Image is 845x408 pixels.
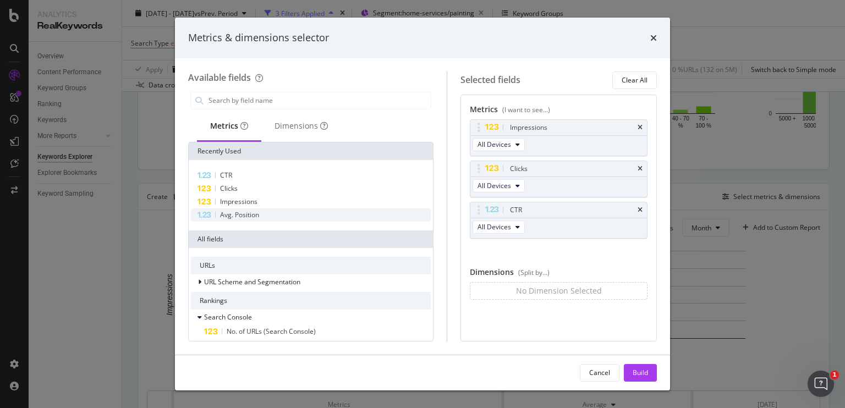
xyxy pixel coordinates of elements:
[227,327,316,336] span: No. of URLs (Search Console)
[470,161,648,197] div: ClickstimesAll Devices
[638,124,643,131] div: times
[210,120,248,131] div: Metrics
[478,140,511,149] span: All Devices
[622,75,648,85] div: Clear All
[220,197,257,206] span: Impressions
[580,364,619,382] button: Cancel
[470,202,648,239] div: CTRtimesAll Devices
[516,285,602,296] div: No Dimension Selected
[189,230,433,248] div: All fields
[275,120,328,131] div: Dimensions
[175,18,670,390] div: modal
[188,71,251,84] div: Available fields
[188,31,329,45] div: Metrics & dimensions selector
[478,222,511,231] span: All Devices
[510,122,547,133] div: Impressions
[502,105,550,114] div: (I want to see...)
[473,220,525,234] button: All Devices
[470,119,648,156] div: ImpressionstimesAll Devices
[650,31,657,45] div: times
[207,92,431,109] input: Search by field name
[220,210,259,219] span: Avg. Position
[473,179,525,192] button: All Devices
[189,142,433,160] div: Recently Used
[633,368,648,377] div: Build
[473,138,525,151] button: All Devices
[510,163,528,174] div: Clicks
[612,71,657,89] button: Clear All
[478,181,511,190] span: All Devices
[204,277,300,286] span: URL Scheme and Segmentation
[220,170,232,180] span: CTR
[638,166,643,172] div: times
[638,207,643,213] div: times
[470,104,648,119] div: Metrics
[518,268,550,277] div: (Split by...)
[830,371,839,379] span: 1
[624,364,657,382] button: Build
[220,184,238,193] span: Clicks
[589,368,610,377] div: Cancel
[191,257,431,274] div: URLs
[510,205,522,216] div: CTR
[460,74,520,86] div: Selected fields
[808,371,834,397] iframe: Intercom live chat
[470,267,648,282] div: Dimensions
[204,312,252,322] span: Search Console
[191,292,431,310] div: Rankings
